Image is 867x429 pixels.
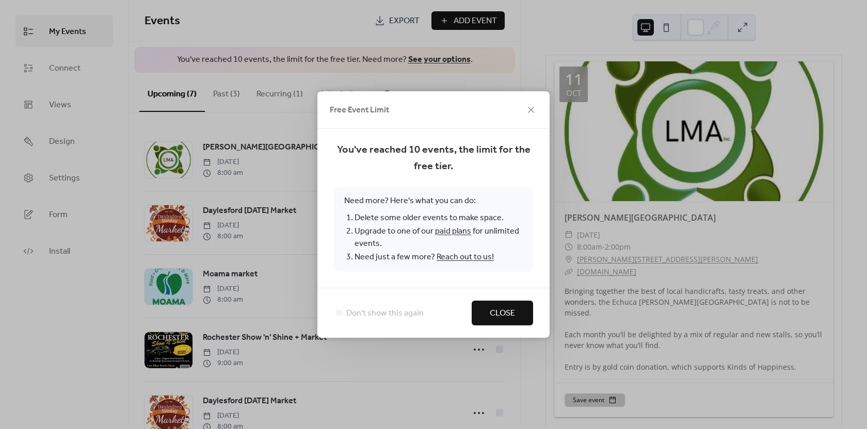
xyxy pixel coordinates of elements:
[355,225,523,251] li: Upgrade to one of our for unlimited events.
[346,307,424,320] span: Don't show this again
[472,301,533,325] button: Close
[490,307,515,320] span: Close
[334,142,533,175] span: You've reached 10 events, the limit for the free tier.
[437,249,494,265] a: Reach out to us!
[355,251,523,264] li: Need just a few more?
[330,104,389,117] span: Free Event Limit
[435,223,471,239] a: paid plans
[334,187,533,272] span: Need more? Here's what you can do:
[355,211,523,225] li: Delete some older events to make space.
